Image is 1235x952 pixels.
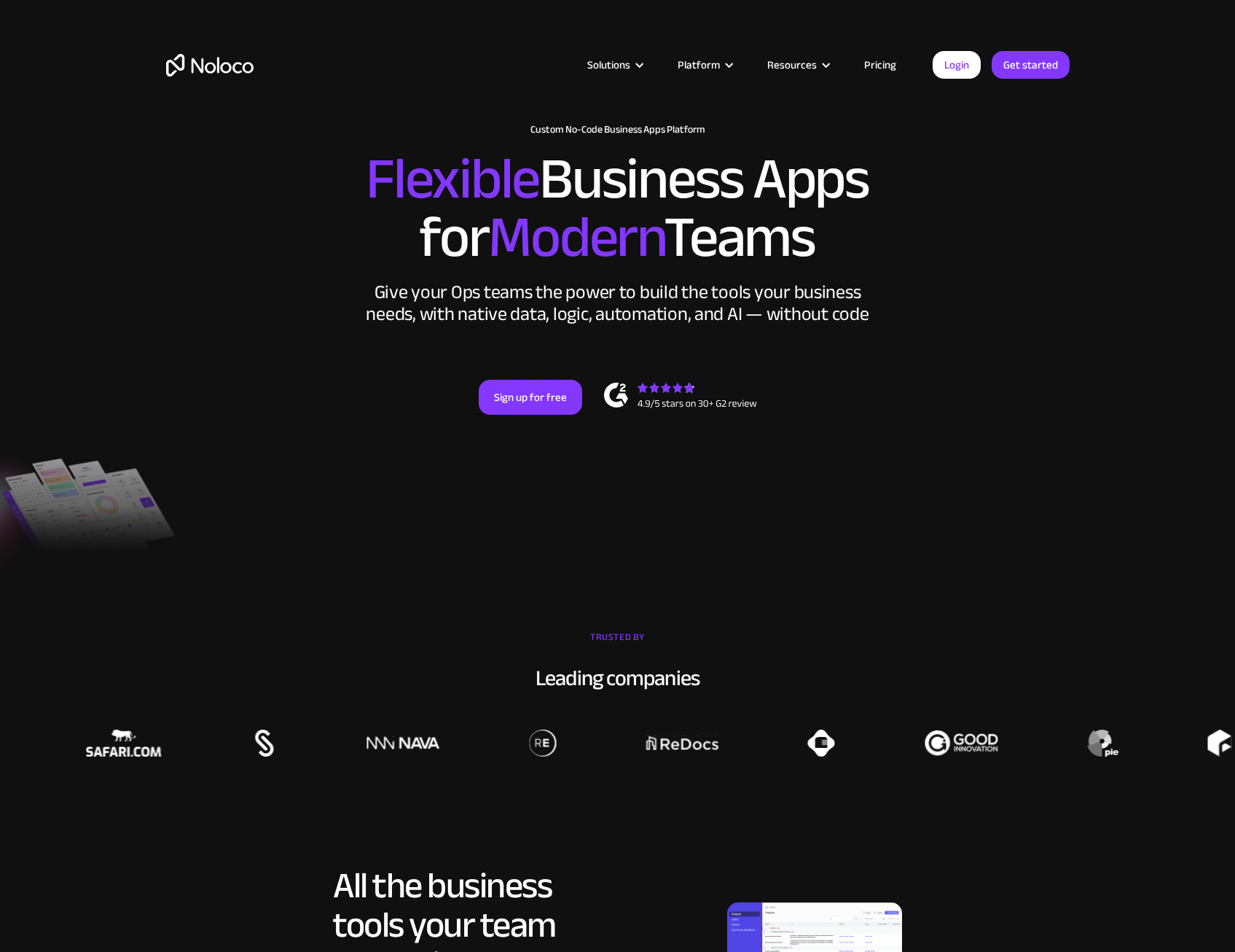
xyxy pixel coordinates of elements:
span: Flexible [366,125,539,233]
h2: Business Apps for Teams [166,150,1070,267]
div: Platform [678,55,720,74]
a: Pricing [846,55,914,74]
div: Solutions [587,55,630,74]
div: Give your Ops teams the power to build the tools your business needs, with native data, logic, au... [363,281,873,325]
a: Get started [992,51,1070,79]
a: Sign up for free [479,380,582,415]
a: Login [933,51,981,79]
div: Solutions [569,55,659,74]
a: home [166,54,254,77]
div: Platform [659,55,749,74]
div: Resources [767,55,817,74]
span: Modern [488,183,664,292]
div: Resources [749,55,846,74]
